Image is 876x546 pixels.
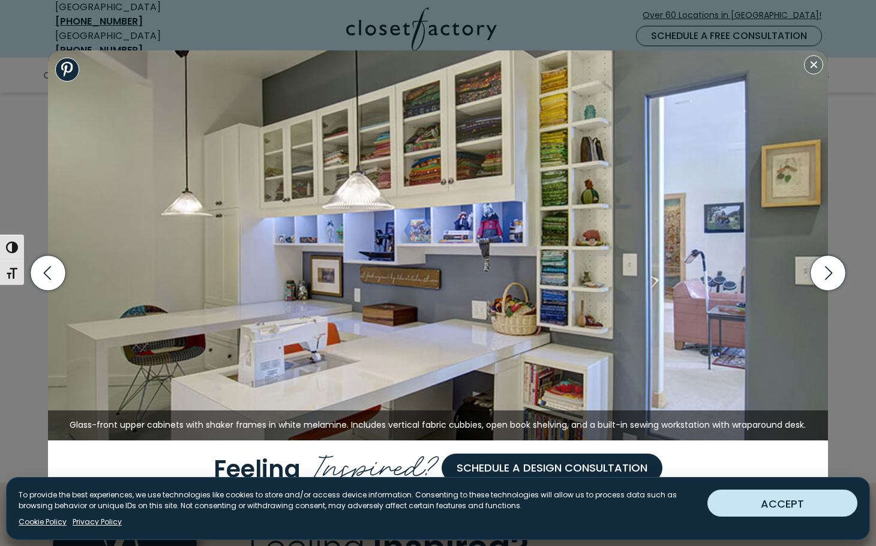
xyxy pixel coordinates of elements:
p: To provide the best experiences, we use technologies like cookies to store and/or access device i... [19,490,698,511]
img: Craft room organization with Glass-front upper cabinets with Shaker frames in White Chocolate mel... [48,50,828,440]
figcaption: Glass-front upper cabinets with shaker frames in white melamine. Includes vertical fabric cubbies... [48,410,828,440]
span: Inspired? [307,440,442,488]
button: Close modal [804,55,823,74]
button: ACCEPT [707,490,857,517]
span: Feeling [214,452,301,485]
a: Cookie Policy [19,517,67,527]
a: Privacy Policy [73,517,122,527]
a: Share to Pinterest [55,58,79,82]
a: Schedule a Design Consultation [442,454,662,482]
